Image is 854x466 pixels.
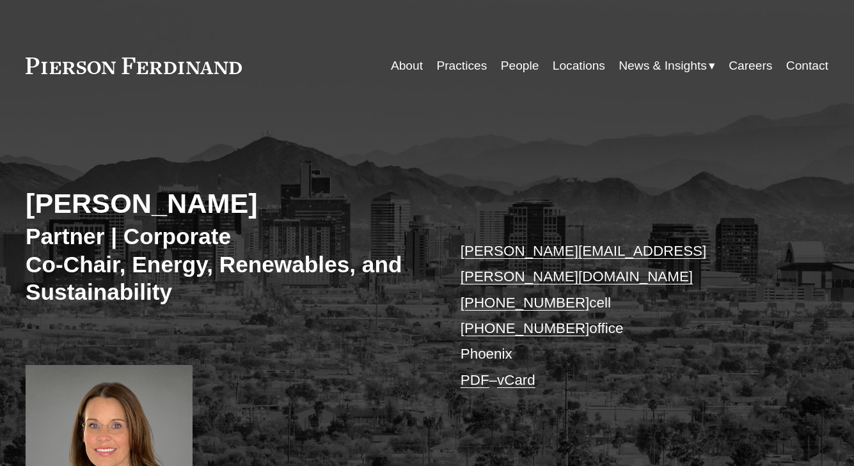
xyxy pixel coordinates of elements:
[461,243,706,284] a: [PERSON_NAME][EMAIL_ADDRESS][PERSON_NAME][DOMAIN_NAME]
[436,54,487,78] a: Practices
[619,55,707,77] span: News & Insights
[461,238,795,393] p: cell office Phoenix –
[501,54,539,78] a: People
[391,54,423,78] a: About
[26,187,427,220] h2: [PERSON_NAME]
[461,372,489,388] a: PDF
[497,372,535,388] a: vCard
[461,320,590,336] a: [PHONE_NUMBER]
[729,54,772,78] a: Careers
[619,54,715,78] a: folder dropdown
[26,222,427,306] h3: Partner | Corporate Co-Chair, Energy, Renewables, and Sustainability
[553,54,605,78] a: Locations
[461,295,590,311] a: [PHONE_NUMBER]
[786,54,828,78] a: Contact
